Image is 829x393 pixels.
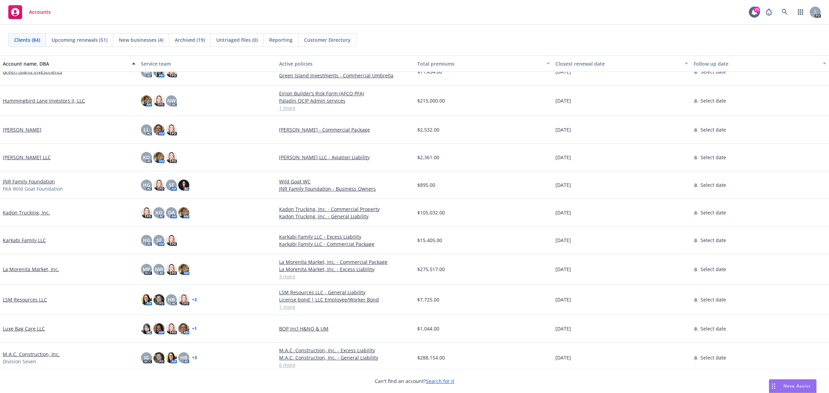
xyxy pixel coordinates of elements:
[192,298,197,302] a: + 2
[417,237,442,244] span: $15,405.00
[783,383,811,389] span: Nova Assist
[701,296,726,303] span: Select date
[701,325,726,332] span: Select date
[153,95,164,106] img: photo
[555,237,571,244] span: [DATE]
[143,154,150,161] span: KO
[3,185,63,192] span: FKA Wild Goat Foundation
[701,237,726,244] span: Select date
[555,296,571,303] span: [DATE]
[3,296,47,303] a: LSM Resources LLC
[3,358,36,365] span: Division Seven
[414,55,553,72] button: Total premiums
[143,266,150,273] span: MP
[155,266,163,273] span: NW
[180,354,187,361] span: HB
[279,97,412,104] a: Paladin OCIP Admin services
[166,124,177,135] img: photo
[167,97,175,104] span: NW
[143,237,150,244] span: HG
[417,325,439,332] span: $1,044.00
[555,154,571,161] span: [DATE]
[279,325,412,332] a: BOP Incl H&NO & UM
[426,378,454,384] a: Search for it
[279,258,412,266] a: La Morenita Market, Inc. - Commercial Package
[417,60,542,67] div: Total premiums
[754,7,760,13] div: 72
[555,266,571,273] span: [DATE]
[279,205,412,213] a: Kadon Trucking, Inc. - Commercial Property
[778,5,792,19] a: Search
[279,296,412,303] a: License bond | LLC Employee/Worker Bond
[279,72,412,79] a: Green Island Investments - Commercial Umbrella
[553,55,691,72] button: Closest renewal date
[279,266,412,273] a: La Morenita Market, Inc. - Excess Liability
[762,5,776,19] a: Report a Bug
[701,209,726,216] span: Select date
[3,237,46,244] a: Karkabi Family LLC
[141,95,152,106] img: photo
[153,323,164,334] img: photo
[555,60,680,67] div: Closest renewal date
[276,55,414,72] button: Active policies
[701,154,726,161] span: Select date
[51,36,107,44] span: Upcoming renewals (51)
[192,356,197,360] a: + 3
[153,294,164,305] img: photo
[155,209,162,216] span: KO
[417,354,445,361] span: $288,154.00
[153,180,164,191] img: photo
[279,303,412,310] a: 1 more
[141,294,152,305] img: photo
[6,2,54,22] a: Accounts
[166,323,177,334] img: photo
[279,361,412,368] a: 6 more
[3,209,50,216] a: Kadon Trucking, Inc.
[178,264,189,275] img: photo
[417,266,445,273] span: $275,517.00
[168,209,175,216] span: DA
[375,377,454,385] span: Can't find an account?
[153,124,164,135] img: photo
[279,90,412,97] a: Eirion Builder’s Risk Form (AFCO PFA)
[3,97,85,104] a: Hummingbird Lane Investors II, LLC
[555,354,571,361] span: [DATE]
[141,323,152,334] img: photo
[279,185,412,192] a: JNR Family Foundation - Business Owners
[29,9,51,15] span: Accounts
[166,352,177,363] img: photo
[555,181,571,189] span: [DATE]
[169,181,174,189] span: SF
[3,178,55,185] a: JNR Family Foundation
[279,126,412,133] a: [PERSON_NAME] - Commercial Package
[166,152,177,163] img: photo
[14,36,40,44] span: Clients (84)
[166,235,177,246] img: photo
[417,209,445,216] span: $105,032.00
[555,209,571,216] span: [DATE]
[3,266,59,273] a: La Morenita Market, Inc.
[3,325,45,332] a: Luxe Bag Care LLC
[417,126,439,133] span: $2,532.00
[279,60,412,67] div: Active policies
[166,264,177,275] img: photo
[701,266,726,273] span: Select date
[701,126,726,133] span: Select date
[279,104,412,112] a: 1 more
[153,152,164,163] img: photo
[701,97,726,104] span: Select date
[555,325,571,332] span: [DATE]
[178,323,189,334] img: photo
[691,55,829,72] button: Follow up date
[279,289,412,296] a: LSM Resources LLC - General Liability
[3,154,51,161] a: [PERSON_NAME] LLC
[555,126,571,133] span: [DATE]
[192,327,197,331] a: + 1
[138,55,276,72] button: Service team
[279,347,412,354] a: M.A.C. Construction, Inc. - Excess Liability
